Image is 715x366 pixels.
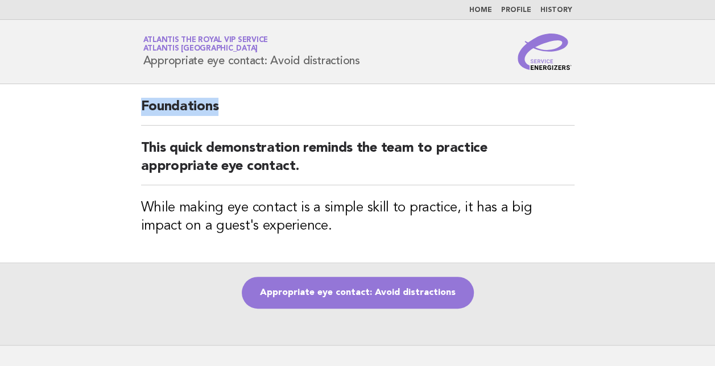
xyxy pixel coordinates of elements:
h2: This quick demonstration reminds the team to practice appropriate eye contact. [141,139,575,185]
a: Appropriate eye contact: Avoid distractions [242,277,474,309]
img: Service Energizers [518,34,572,70]
h2: Foundations [141,98,575,126]
h1: Appropriate eye contact: Avoid distractions [143,37,360,66]
h3: While making eye contact is a simple skill to practice, it has a big impact on a guest's experience. [141,199,575,235]
a: Atlantis the Royal VIP ServiceAtlantis [GEOGRAPHIC_DATA] [143,36,268,52]
a: History [540,7,572,14]
span: Atlantis [GEOGRAPHIC_DATA] [143,45,258,53]
a: Profile [501,7,531,14]
a: Home [469,7,492,14]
